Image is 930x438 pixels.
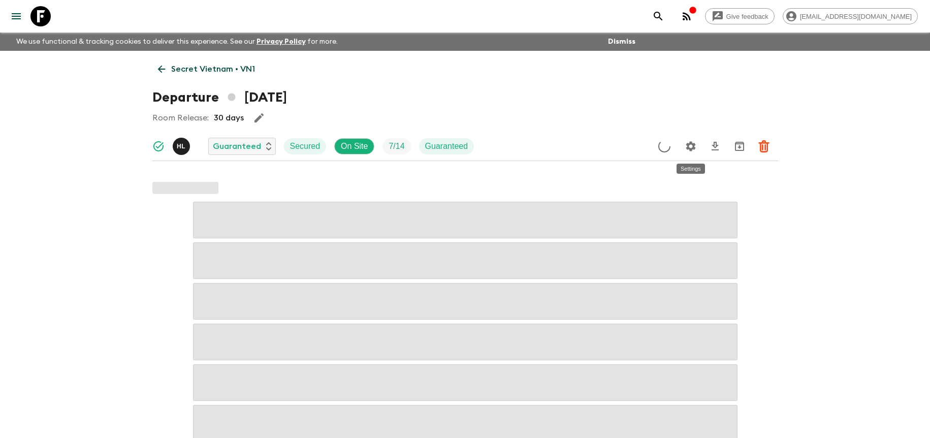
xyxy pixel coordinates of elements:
[654,136,675,157] button: Update Price, Early Bird Discount and Costs
[290,140,320,152] p: Secured
[389,140,404,152] p: 7 / 14
[783,8,918,24] div: [EMAIL_ADDRESS][DOMAIN_NAME]
[213,140,261,152] p: Guaranteed
[794,13,917,20] span: [EMAIL_ADDRESS][DOMAIN_NAME]
[341,140,368,152] p: On Site
[382,138,410,154] div: Trip Fill
[605,35,638,49] button: Dismiss
[648,6,668,26] button: search adventures
[705,8,775,24] a: Give feedback
[681,136,701,157] button: Settings
[214,112,244,124] p: 30 days
[173,141,192,149] span: Hoang Le Ngoc
[152,112,209,124] p: Room Release:
[334,138,374,154] div: On Site
[256,38,306,45] a: Privacy Policy
[705,136,725,157] button: Download CSV
[152,140,165,152] svg: Synced Successfully
[173,138,192,155] button: HL
[677,164,705,174] div: Settings
[754,136,774,157] button: Delete
[171,63,255,75] p: Secret Vietnam • VN1
[152,87,287,108] h1: Departure [DATE]
[721,13,774,20] span: Give feedback
[152,59,261,79] a: Secret Vietnam • VN1
[729,136,750,157] button: Archive (Completed, Cancelled or Unsynced Departures only)
[177,142,185,150] p: H L
[284,138,327,154] div: Secured
[12,33,342,51] p: We use functional & tracking cookies to deliver this experience. See our for more.
[6,6,26,26] button: menu
[425,140,468,152] p: Guaranteed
